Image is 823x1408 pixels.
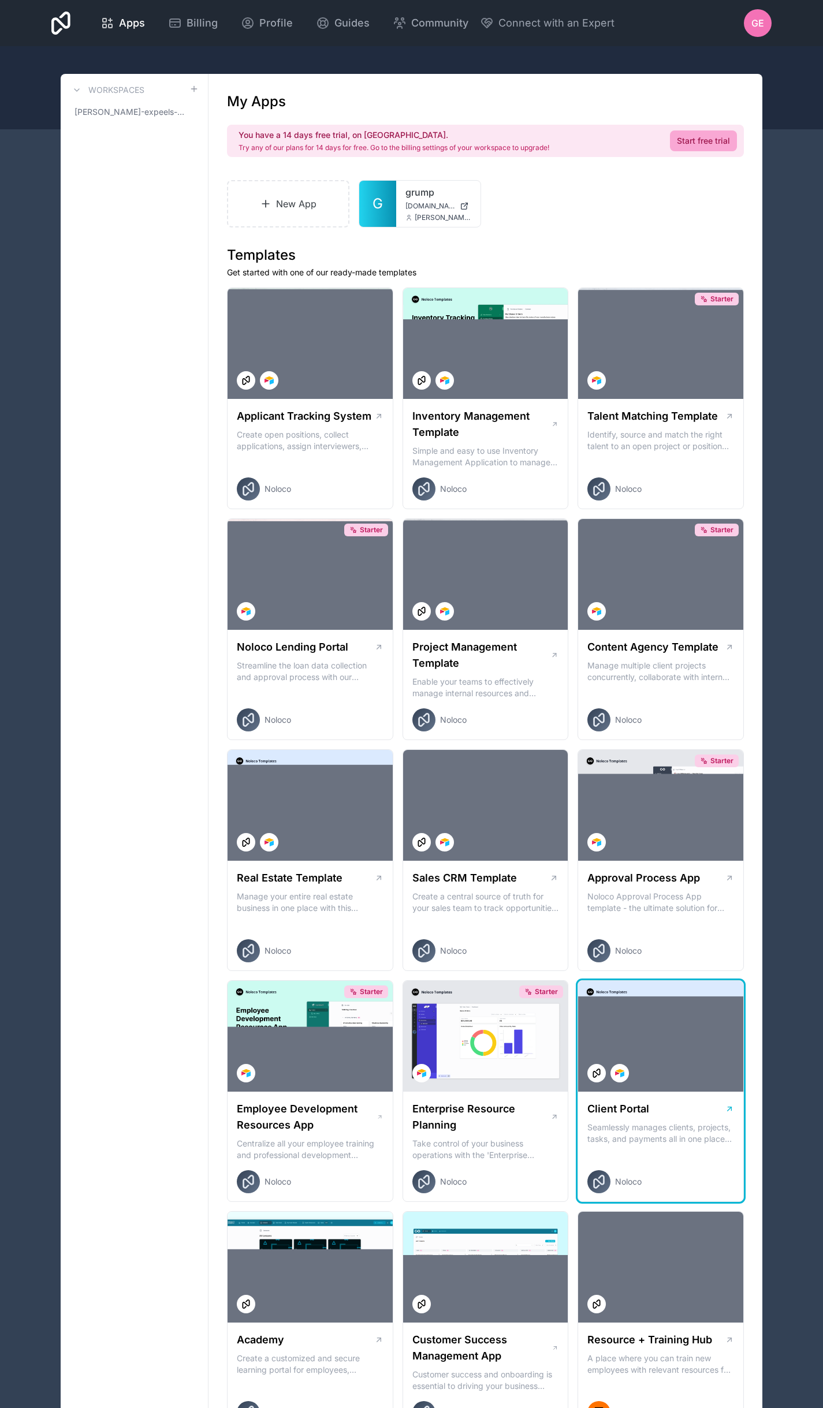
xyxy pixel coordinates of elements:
[587,891,734,914] p: Noloco Approval Process App template - the ultimate solution for managing your employee's time of...
[592,607,601,616] img: Airtable Logo
[440,607,449,616] img: Airtable Logo
[587,1332,712,1348] h1: Resource + Training Hub
[587,639,718,655] h1: Content Agency Template
[383,10,478,36] a: Community
[412,891,559,914] p: Create a central source of truth for your sales team to track opportunities, manage multiple acco...
[360,525,383,535] span: Starter
[227,180,349,227] a: New App
[592,376,601,385] img: Airtable Logo
[227,267,744,278] p: Get started with one of our ready-made templates
[535,987,558,996] span: Starter
[615,1176,642,1187] span: Noloco
[265,714,291,726] span: Noloco
[592,838,601,847] img: Airtable Logo
[412,639,550,671] h1: Project Management Template
[237,1332,284,1348] h1: Academy
[70,83,144,97] a: Workspaces
[412,1332,552,1364] h1: Customer Success Management App
[187,15,218,31] span: Billing
[440,714,467,726] span: Noloco
[615,1069,624,1078] img: Airtable Logo
[587,660,734,683] p: Manage multiple client projects concurrently, collaborate with internal and external stakeholders...
[587,870,700,886] h1: Approval Process App
[259,15,293,31] span: Profile
[440,945,467,957] span: Noloco
[412,1138,559,1161] p: Take control of your business operations with the 'Enterprise Resource Planning' template. This c...
[710,525,733,535] span: Starter
[412,1369,559,1392] p: Customer success and onboarding is essential to driving your business forward and ensuring retent...
[405,201,471,211] a: [DOMAIN_NAME]
[75,106,189,118] span: [PERSON_NAME]-expeels-workspace
[70,102,199,122] a: [PERSON_NAME]-expeels-workspace
[615,945,642,957] span: Noloco
[265,376,274,385] img: Airtable Logo
[159,10,227,36] a: Billing
[412,1101,550,1133] h1: Enterprise Resource Planning
[751,16,764,30] span: GE
[360,987,383,996] span: Starter
[265,945,291,957] span: Noloco
[587,1353,734,1376] p: A place where you can train new employees with relevant resources for each department and allow s...
[415,213,471,222] span: [PERSON_NAME][EMAIL_ADDRESS][DOMAIN_NAME]
[88,84,144,96] h3: Workspaces
[412,408,551,440] h1: Inventory Management Template
[237,660,383,683] p: Streamline the loan data collection and approval process with our Lending Portal template.
[615,714,642,726] span: Noloco
[237,639,348,655] h1: Noloco Lending Portal
[241,1069,251,1078] img: Airtable Logo
[480,15,615,31] button: Connect with an Expert
[237,1138,383,1161] p: Centralize all your employee training and professional development resources in one place. Whethe...
[237,429,383,452] p: Create open positions, collect applications, assign interviewers, centralise candidate feedback a...
[710,756,733,765] span: Starter
[265,483,291,495] span: Noloco
[359,181,396,227] a: G
[227,92,286,111] h1: My Apps
[307,10,379,36] a: Guides
[615,483,642,495] span: Noloco
[227,246,744,264] h1: Templates
[412,870,517,886] h1: Sales CRM Template
[710,294,733,304] span: Starter
[237,1353,383,1376] p: Create a customized and secure learning portal for employees, customers or partners. Organize les...
[237,870,342,886] h1: Real Estate Template
[265,838,274,847] img: Airtable Logo
[405,185,471,199] a: grump
[232,10,302,36] a: Profile
[498,15,615,31] span: Connect with an Expert
[411,15,468,31] span: Community
[265,1176,291,1187] span: Noloco
[417,1069,426,1078] img: Airtable Logo
[440,376,449,385] img: Airtable Logo
[412,676,559,699] p: Enable your teams to effectively manage internal resources and execute client projects on time.
[587,408,718,424] h1: Talent Matching Template
[239,143,549,152] p: Try any of our plans for 14 days for free. Go to the billing settings of your workspace to upgrade!
[670,130,737,151] a: Start free trial
[587,1101,649,1117] h1: Client Portal
[440,1176,467,1187] span: Noloco
[405,201,455,211] span: [DOMAIN_NAME]
[241,607,251,616] img: Airtable Logo
[237,408,371,424] h1: Applicant Tracking System
[373,195,383,213] span: G
[237,1101,377,1133] h1: Employee Development Resources App
[440,483,467,495] span: Noloco
[237,891,383,914] p: Manage your entire real estate business in one place with this comprehensive real estate transact...
[91,10,154,36] a: Apps
[412,445,559,468] p: Simple and easy to use Inventory Management Application to manage your stock, orders and Manufact...
[119,15,145,31] span: Apps
[587,429,734,452] p: Identify, source and match the right talent to an open project or position with our Talent Matchi...
[334,15,370,31] span: Guides
[239,129,549,141] h2: You have a 14 days free trial, on [GEOGRAPHIC_DATA].
[440,838,449,847] img: Airtable Logo
[587,1122,734,1145] p: Seamlessly manages clients, projects, tasks, and payments all in one place An interactive platfor...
